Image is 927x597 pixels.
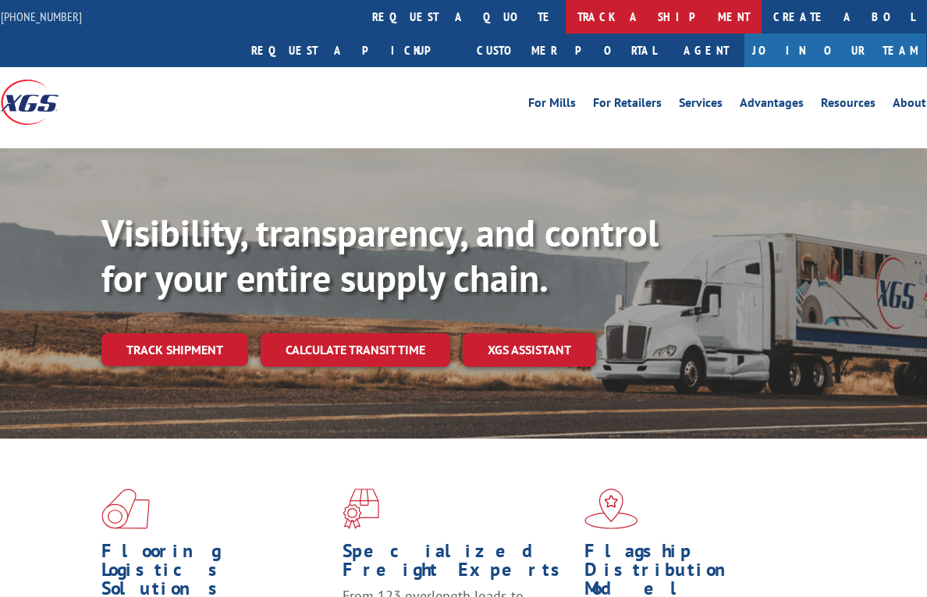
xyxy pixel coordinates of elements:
a: About [893,97,926,114]
img: xgs-icon-flagship-distribution-model-red [584,489,638,529]
a: Join Our Team [744,34,926,67]
a: Agent [668,34,744,67]
a: For Retailers [593,97,662,114]
b: Visibility, transparency, and control for your entire supply chain. [101,208,659,302]
a: Resources [821,97,875,114]
img: xgs-icon-total-supply-chain-intelligence-red [101,489,150,529]
a: Request a pickup [240,34,465,67]
a: Customer Portal [465,34,668,67]
a: XGS ASSISTANT [463,333,596,367]
a: Services [679,97,723,114]
h1: Specialized Freight Experts [343,542,572,587]
a: For Mills [528,97,576,114]
a: [PHONE_NUMBER] [1,9,82,24]
a: Advantages [740,97,804,114]
a: Calculate transit time [261,333,450,367]
img: xgs-icon-focused-on-flooring-red [343,489,379,529]
a: Track shipment [101,333,248,366]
